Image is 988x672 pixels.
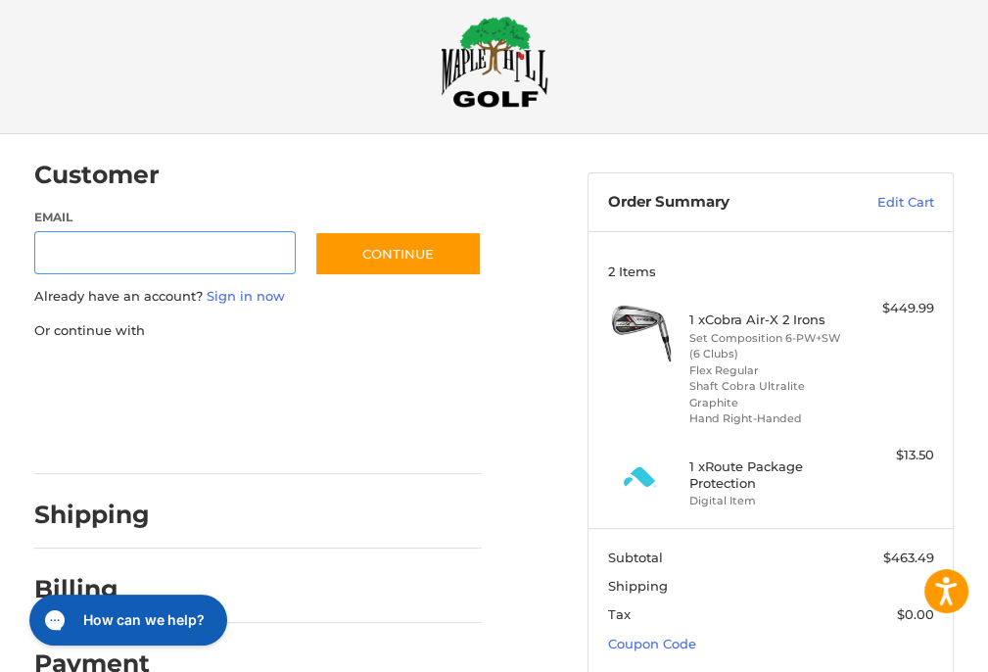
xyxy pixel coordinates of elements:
[34,209,296,226] label: Email
[27,419,174,455] iframe: PayPal-venmo
[34,321,483,341] p: Or continue with
[608,578,668,594] span: Shipping
[441,16,548,108] img: Maple Hill Golf
[689,330,848,362] li: Set Composition 6-PW+SW (6 Clubs)
[689,458,848,491] h4: 1 x Route Package Protection
[689,378,848,410] li: Shaft Cobra Ultralite Graphite
[207,288,285,304] a: Sign in now
[883,550,934,565] span: $463.49
[689,312,848,327] h4: 1 x Cobra Air-X 2 Irons
[314,231,482,276] button: Continue
[194,360,341,395] iframe: PayPal-paylater
[689,410,848,427] li: Hand Right-Handed
[608,264,934,279] h3: 2 Items
[608,193,830,213] h3: Order Summary
[853,446,934,465] div: $13.50
[853,299,934,318] div: $449.99
[608,550,663,565] span: Subtotal
[924,578,934,594] span: --
[34,500,150,530] h2: Shipping
[34,160,160,190] h2: Customer
[830,193,934,213] a: Edit Cart
[27,360,174,395] iframe: PayPal-paypal
[34,574,149,604] h2: Billing
[20,588,232,652] iframe: Gorgias live chat messenger
[897,606,934,622] span: $0.00
[608,606,631,622] span: Tax
[34,287,483,307] p: Already have an account?
[608,636,696,651] a: Coupon Code
[689,362,848,379] li: Flex Regular
[689,493,848,509] li: Digital Item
